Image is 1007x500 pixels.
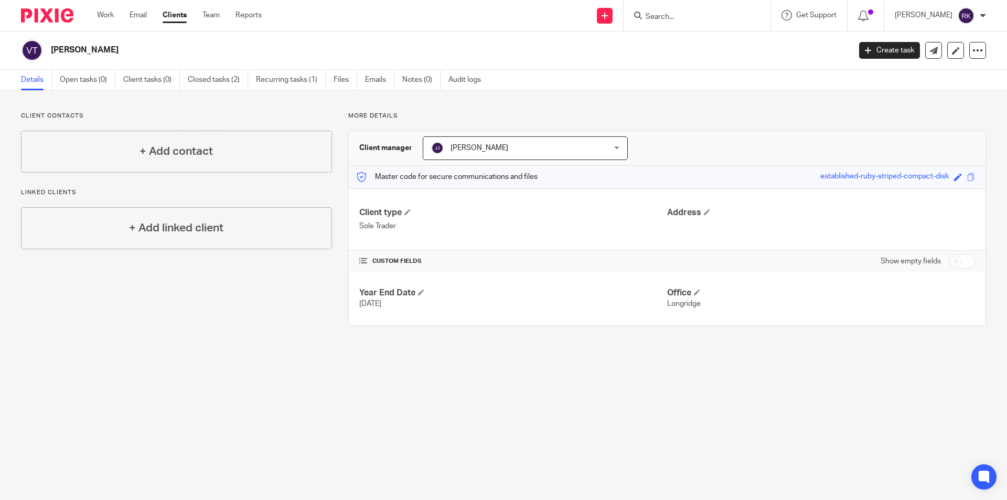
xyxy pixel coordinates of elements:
[21,188,332,197] p: Linked clients
[21,8,73,23] img: Pixie
[359,257,667,265] h4: CUSTOM FIELDS
[359,207,667,218] h4: Client type
[667,207,975,218] h4: Address
[359,300,381,307] span: [DATE]
[895,10,952,20] p: [PERSON_NAME]
[188,70,248,90] a: Closed tasks (2)
[958,7,974,24] img: svg%3E
[51,45,685,56] h2: [PERSON_NAME]
[129,220,223,236] h4: + Add linked client
[359,288,667,299] h4: Year End Date
[402,70,441,90] a: Notes (0)
[448,70,489,90] a: Audit logs
[431,142,444,154] img: svg%3E
[235,10,262,20] a: Reports
[256,70,326,90] a: Recurring tasks (1)
[667,300,701,307] span: Longridge
[357,172,538,182] p: Master code for secure communications and files
[796,12,837,19] span: Get Support
[359,221,667,231] p: Sole Trader
[21,70,52,90] a: Details
[645,13,739,22] input: Search
[820,171,949,183] div: established-ruby-striped-compact-disk
[97,10,114,20] a: Work
[140,143,213,159] h4: + Add contact
[451,144,508,152] span: [PERSON_NAME]
[348,112,986,120] p: More details
[365,70,394,90] a: Emails
[359,143,412,153] h3: Client manager
[881,256,941,267] label: Show empty fields
[334,70,357,90] a: Files
[130,10,147,20] a: Email
[163,10,187,20] a: Clients
[21,39,43,61] img: svg%3E
[60,70,115,90] a: Open tasks (0)
[667,288,975,299] h4: Office
[202,10,220,20] a: Team
[21,112,332,120] p: Client contacts
[123,70,180,90] a: Client tasks (0)
[859,42,920,59] a: Create task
